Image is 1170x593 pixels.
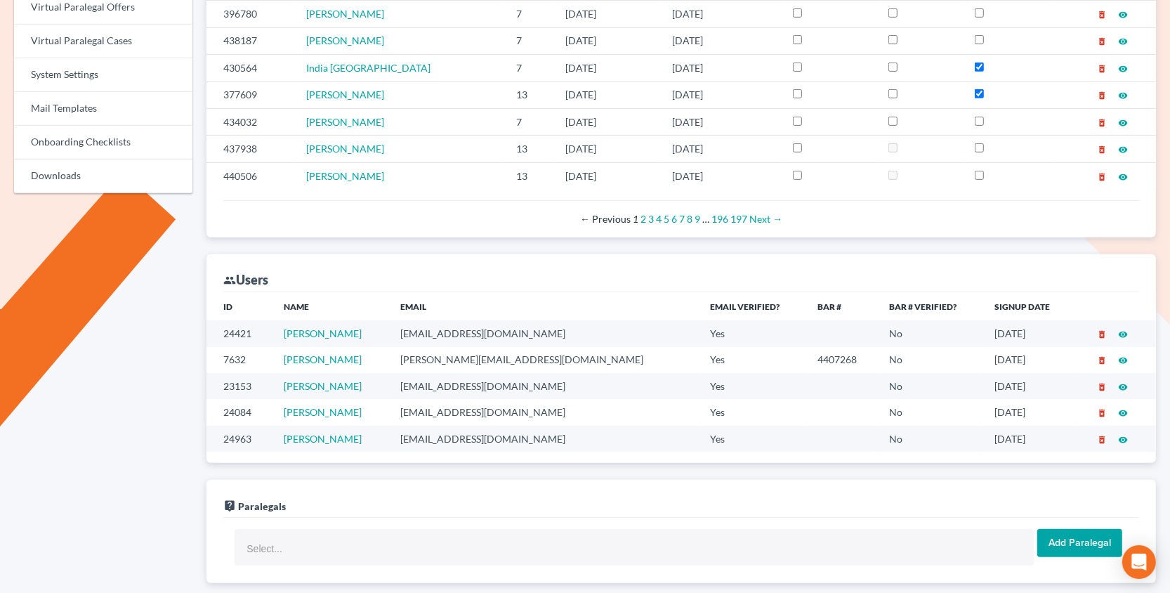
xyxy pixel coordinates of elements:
[1118,170,1128,182] a: visibility
[1097,435,1107,445] i: delete_forever
[284,380,362,392] a: [PERSON_NAME]
[389,373,699,399] td: [EMAIL_ADDRESS][DOMAIN_NAME]
[983,320,1074,346] td: [DATE]
[664,213,669,225] a: Page 5
[306,170,384,182] a: [PERSON_NAME]
[983,292,1074,320] th: Signup Date
[699,399,806,425] td: Yes
[554,136,662,162] td: [DATE]
[223,500,236,512] i: live_help
[662,27,782,54] td: [DATE]
[14,58,192,92] a: System Settings
[206,373,272,399] td: 23153
[1097,10,1107,20] i: delete_forever
[806,292,879,320] th: Bar #
[235,212,1128,226] div: Pagination
[1118,145,1128,155] i: visibility
[711,213,728,225] a: Page 196
[389,347,699,373] td: [PERSON_NAME][EMAIL_ADDRESS][DOMAIN_NAME]
[306,8,384,20] span: [PERSON_NAME]
[206,108,295,135] td: 434032
[306,89,384,100] a: [PERSON_NAME]
[1097,408,1107,418] i: delete_forever
[1097,406,1107,418] a: delete_forever
[702,213,709,225] span: …
[1097,356,1107,365] i: delete_forever
[1118,143,1128,155] a: visibility
[554,162,662,189] td: [DATE]
[206,27,295,54] td: 438187
[806,347,879,373] td: 4407268
[206,292,272,320] th: ID
[1118,62,1128,74] a: visibility
[1097,34,1107,46] a: delete_forever
[14,126,192,159] a: Onboarding Checklists
[389,426,699,452] td: [EMAIL_ADDRESS][DOMAIN_NAME]
[1097,170,1107,182] a: delete_forever
[879,292,983,320] th: Bar # Verified?
[206,320,272,346] td: 24421
[505,136,554,162] td: 13
[983,399,1074,425] td: [DATE]
[662,55,782,82] td: [DATE]
[554,82,662,108] td: [DATE]
[983,426,1074,452] td: [DATE]
[879,399,983,425] td: No
[554,1,662,27] td: [DATE]
[505,1,554,27] td: 7
[1118,353,1128,365] a: visibility
[505,108,554,135] td: 7
[554,108,662,135] td: [DATE]
[633,213,638,225] em: Page 1
[879,347,983,373] td: No
[206,426,272,452] td: 24963
[1118,10,1128,20] i: visibility
[730,213,747,225] a: Page 197
[206,162,295,189] td: 440506
[1118,172,1128,182] i: visibility
[206,136,295,162] td: 437938
[1118,118,1128,128] i: visibility
[699,347,806,373] td: Yes
[1097,37,1107,46] i: delete_forever
[1118,89,1128,100] a: visibility
[284,353,362,365] a: [PERSON_NAME]
[554,55,662,82] td: [DATE]
[1118,406,1128,418] a: visibility
[1097,433,1107,445] a: delete_forever
[699,373,806,399] td: Yes
[272,292,390,320] th: Name
[389,292,699,320] th: Email
[14,25,192,58] a: Virtual Paralegal Cases
[662,1,782,27] td: [DATE]
[1122,545,1156,579] div: Open Intercom Messenger
[306,143,384,155] a: [PERSON_NAME]
[1118,435,1128,445] i: visibility
[1097,330,1107,339] i: delete_forever
[679,213,685,225] a: Page 7
[699,426,806,452] td: Yes
[983,347,1074,373] td: [DATE]
[1118,116,1128,128] a: visibility
[554,27,662,54] td: [DATE]
[1118,382,1128,392] i: visibility
[306,116,384,128] a: [PERSON_NAME]
[648,213,654,225] a: Page 3
[749,213,782,225] a: Next page
[389,399,699,425] td: [EMAIL_ADDRESS][DOMAIN_NAME]
[284,406,362,418] a: [PERSON_NAME]
[284,327,362,339] a: [PERSON_NAME]
[580,213,631,225] span: Previous page
[1097,8,1107,20] a: delete_forever
[1118,408,1128,418] i: visibility
[879,426,983,452] td: No
[14,159,192,193] a: Downloads
[206,347,272,373] td: 7632
[1037,529,1122,557] input: Add Paralegal
[671,213,677,225] a: Page 6
[1097,64,1107,74] i: delete_forever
